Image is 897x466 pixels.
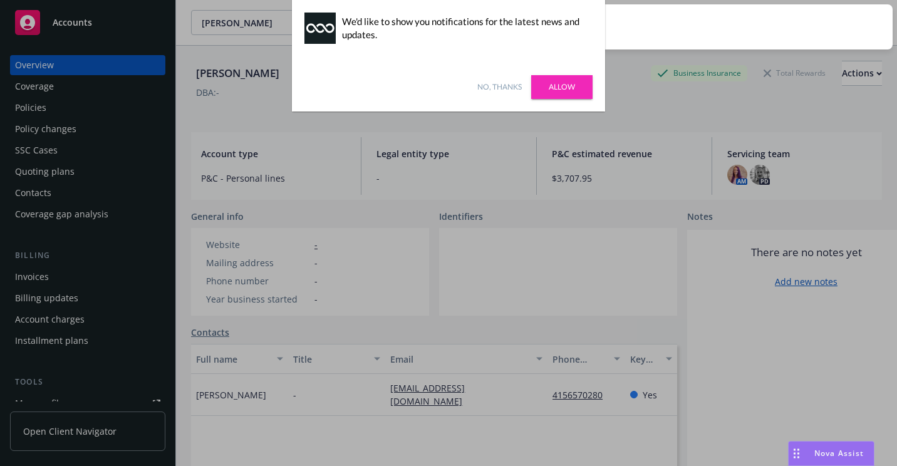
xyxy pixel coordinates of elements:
div: Drag to move [789,442,804,465]
a: No, thanks [477,81,522,93]
span: Nova Assist [814,448,864,458]
div: We'd like to show you notifications for the latest news and updates. [342,15,586,41]
a: Allow [531,75,593,99]
button: Nova Assist [788,441,874,466]
input: Search... [454,4,893,49]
